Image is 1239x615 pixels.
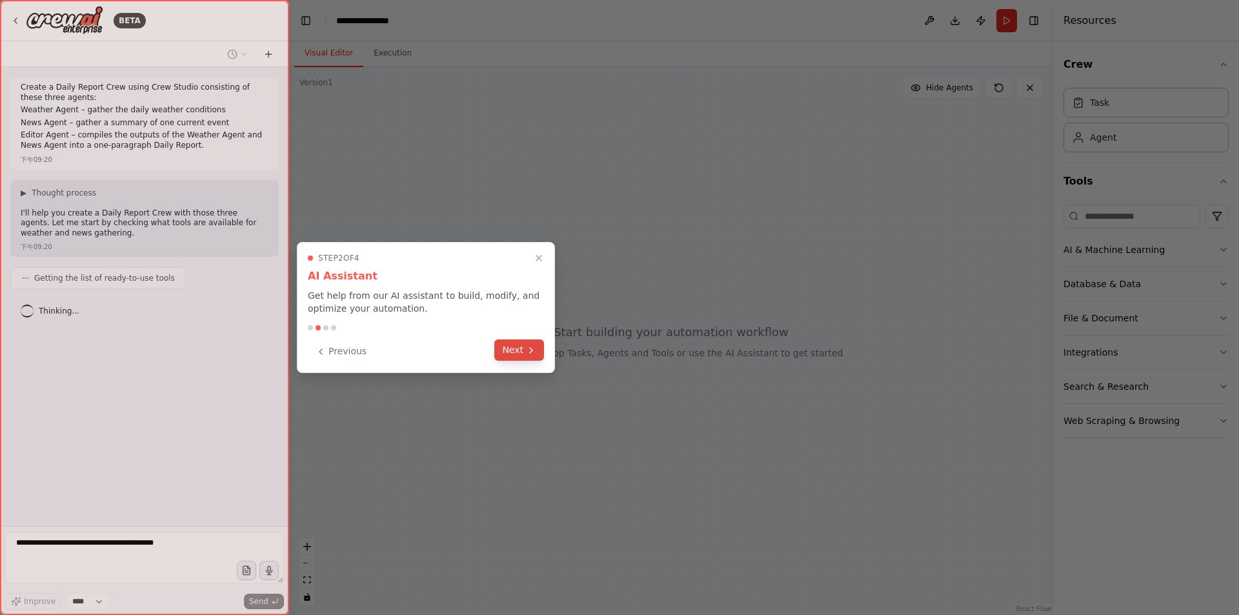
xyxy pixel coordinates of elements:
[531,250,547,266] button: Close walkthrough
[308,268,544,284] h3: AI Assistant
[318,253,359,263] span: Step 2 of 4
[308,341,374,362] button: Previous
[297,12,315,30] button: Hide left sidebar
[308,289,544,315] p: Get help from our AI assistant to build, modify, and optimize your automation.
[494,339,544,361] button: Next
